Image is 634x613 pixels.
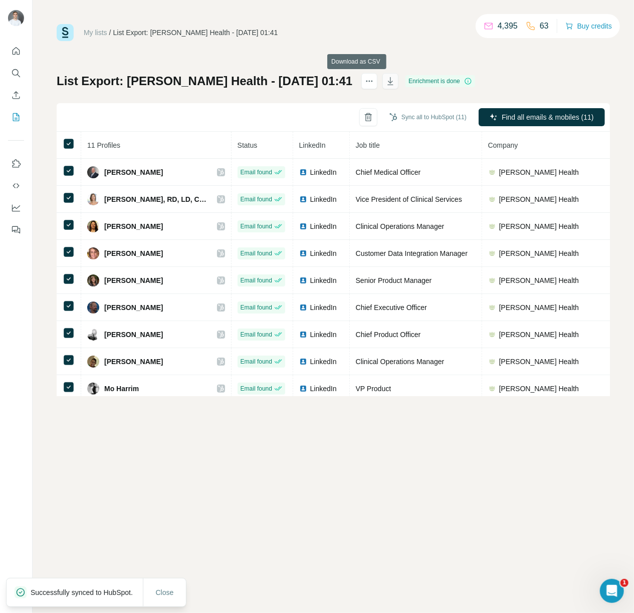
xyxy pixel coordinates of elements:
span: [PERSON_NAME] Health [499,357,579,367]
span: LinkedIn [310,167,337,177]
span: LinkedIn [310,330,337,340]
span: Close [156,587,174,597]
img: Avatar [87,329,99,341]
span: Email found [241,330,272,339]
span: VP Product [356,385,391,393]
span: [PERSON_NAME] [104,357,163,367]
span: Email found [241,276,272,285]
span: 11 Profiles [87,141,120,149]
span: LinkedIn [310,248,337,258]
img: LinkedIn logo [299,358,307,366]
span: [PERSON_NAME] Health [499,194,579,204]
img: company-logo [488,385,496,393]
img: company-logo [488,195,496,203]
button: Enrich CSV [8,86,24,104]
img: company-logo [488,303,496,312]
span: Mo Harrim [104,384,139,394]
span: [PERSON_NAME] Health [499,275,579,285]
img: Avatar [87,193,99,205]
span: Email found [241,168,272,177]
h1: List Export: [PERSON_NAME] Health - [DATE] 01:41 [57,73,352,89]
span: [PERSON_NAME] Health [499,248,579,258]
button: Close [149,583,181,601]
span: LinkedIn [310,357,337,367]
span: Status [238,141,258,149]
button: Buy credits [565,19,612,33]
span: [PERSON_NAME] Health [499,167,579,177]
span: 1 [620,579,628,587]
img: LinkedIn logo [299,195,307,203]
span: LinkedIn [310,275,337,285]
span: Vice President of Clinical Services [356,195,462,203]
span: [PERSON_NAME] Health [499,330,579,340]
img: Avatar [87,166,99,178]
span: [PERSON_NAME] Health [499,221,579,231]
img: Avatar [87,356,99,368]
button: Search [8,64,24,82]
span: [PERSON_NAME] [104,248,163,258]
img: company-logo [488,358,496,366]
span: LinkedIn [310,384,337,394]
button: Sync all to HubSpot (11) [382,110,474,125]
span: Senior Product Manager [356,276,432,284]
img: company-logo [488,222,496,230]
button: Use Surfe API [8,177,24,195]
img: LinkedIn logo [299,331,307,339]
img: LinkedIn logo [299,385,307,393]
button: My lists [8,108,24,126]
span: Clinical Operations Manager [356,222,445,230]
img: LinkedIn logo [299,303,307,312]
span: [PERSON_NAME], RD, LD, CDCES [104,194,207,204]
span: LinkedIn [310,194,337,204]
span: Email found [241,222,272,231]
button: Find all emails & mobiles (11) [479,108,605,126]
span: LinkedIn [310,221,337,231]
img: Avatar [87,220,99,232]
img: LinkedIn logo [299,276,307,284]
iframe: Intercom live chat [600,579,624,603]
span: Customer Data Integration Manager [356,249,468,257]
div: List Export: [PERSON_NAME] Health - [DATE] 01:41 [113,28,278,38]
img: company-logo [488,168,496,176]
span: [PERSON_NAME] Health [499,302,579,313]
span: [PERSON_NAME] [104,302,163,313]
span: Email found [241,195,272,204]
li: / [109,28,111,38]
span: Chief Product Officer [356,331,421,339]
span: Find all emails & mobiles (11) [502,112,594,122]
p: 4,395 [498,20,518,32]
img: LinkedIn logo [299,249,307,257]
button: Feedback [8,221,24,239]
button: actions [361,73,377,89]
button: Use Surfe on LinkedIn [8,155,24,173]
img: Avatar [87,383,99,395]
img: Surfe Logo [57,24,74,41]
span: Chief Medical Officer [356,168,421,176]
span: [PERSON_NAME] [104,221,163,231]
img: company-logo [488,331,496,339]
span: Email found [241,384,272,393]
span: Email found [241,303,272,312]
img: LinkedIn logo [299,222,307,230]
p: 63 [540,20,549,32]
button: Dashboard [8,199,24,217]
span: Company [488,141,518,149]
span: Email found [241,249,272,258]
img: LinkedIn logo [299,168,307,176]
div: Enrichment is done [405,75,475,87]
p: Successfully synced to HubSpot. [31,587,141,597]
img: Avatar [8,10,24,26]
span: Clinical Operations Manager [356,358,445,366]
span: [PERSON_NAME] [104,275,163,285]
span: LinkedIn [299,141,326,149]
span: Email found [241,357,272,366]
img: company-logo [488,276,496,284]
span: [PERSON_NAME] [104,167,163,177]
img: company-logo [488,249,496,257]
button: Quick start [8,42,24,60]
span: [PERSON_NAME] Health [499,384,579,394]
span: Chief Executive Officer [356,303,427,312]
img: Avatar [87,274,99,286]
span: Job title [356,141,380,149]
span: LinkedIn [310,302,337,313]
